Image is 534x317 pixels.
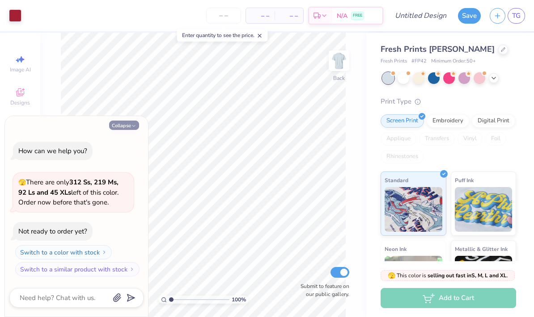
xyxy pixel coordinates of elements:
[388,271,508,279] span: This color is .
[296,282,349,298] label: Submit to feature on our public gallery.
[10,66,31,73] span: Image AI
[385,187,442,232] img: Standard
[508,8,525,24] a: TG
[381,44,495,54] span: Fresh Prints [PERSON_NAME]
[10,99,30,106] span: Designs
[280,11,298,21] span: – –
[411,58,427,65] span: # FP42
[18,178,119,207] span: There are only left of this color. Order now before that's gone.
[419,132,455,146] div: Transfers
[206,8,241,24] input: – –
[381,114,424,128] div: Screen Print
[18,227,87,236] div: Not ready to order yet?
[388,271,395,280] span: 🫣
[381,58,407,65] span: Fresh Prints
[232,296,246,304] span: 100 %
[330,52,348,70] img: Back
[385,175,408,185] span: Standard
[385,256,442,300] img: Neon Ink
[177,29,268,42] div: Enter quantity to see the price.
[15,262,140,276] button: Switch to a similar product with stock
[458,132,483,146] div: Vinyl
[388,7,453,25] input: Untitled Design
[455,256,513,300] img: Metallic & Glitter Ink
[18,178,119,197] strong: 312 Ss, 219 Ms, 92 Ls and 45 XLs
[15,245,112,259] button: Switch to a color with stock
[455,244,508,254] span: Metallic & Glitter Ink
[381,150,424,163] div: Rhinestones
[109,121,139,130] button: Collapse
[455,187,513,232] img: Puff Ink
[431,58,476,65] span: Minimum Order: 50 +
[251,11,269,21] span: – –
[472,114,515,128] div: Digital Print
[381,132,416,146] div: Applique
[512,11,521,21] span: TG
[353,13,362,19] span: FREE
[337,11,348,21] span: N/A
[18,146,87,155] div: How can we help you?
[381,96,516,107] div: Print Type
[455,175,474,185] span: Puff Ink
[428,272,507,279] strong: selling out fast in S, M, L and XL
[102,250,107,255] img: Switch to a color with stock
[129,267,135,272] img: Switch to a similar product with stock
[485,132,506,146] div: Foil
[385,244,407,254] span: Neon Ink
[333,74,345,82] div: Back
[18,178,26,187] span: 🫣
[427,114,469,128] div: Embroidery
[458,8,481,24] button: Save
